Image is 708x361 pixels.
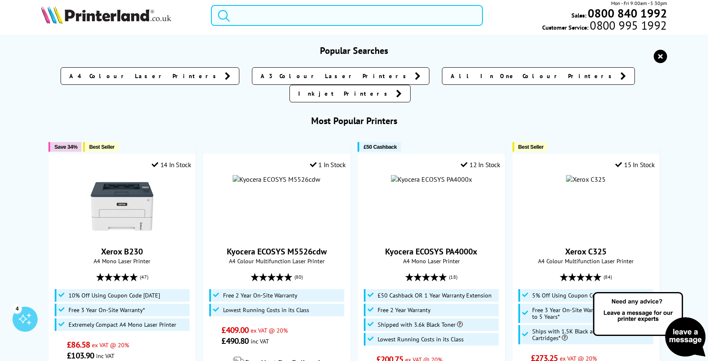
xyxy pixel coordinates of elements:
span: Best Seller [89,144,114,150]
a: All In One Colour Printers [442,67,635,85]
a: A3 Colour Laser Printers [252,67,429,85]
a: Xerox C325 [565,246,606,257]
span: Customer Service: [542,21,667,31]
div: 4 [13,304,22,313]
span: Inkjet Printers [298,89,392,98]
a: 0800 840 1992 [586,9,667,17]
span: £50 Cashback OR 1 Year Warranty Extension [378,292,492,299]
img: Xerox B230 [91,175,153,238]
span: A4 Colour Multifunction Laser Printer [208,257,345,265]
a: Xerox B230 [101,246,143,257]
span: inc VAT [96,352,114,360]
span: A4 Colour Laser Printers [69,72,221,80]
span: Save 34% [54,144,77,150]
span: Sales: [571,11,586,19]
span: Lowest Running Costs in its Class [223,307,309,313]
a: Inkjet Printers [289,85,411,102]
span: Extremely Compact A4 Mono Laser Printer [69,321,176,328]
span: ex VAT @ 20% [251,326,288,334]
span: Lowest Running Costs in its Class [378,336,464,343]
span: inc VAT [251,337,269,345]
span: £409.00 [221,325,249,336]
a: Kyocera ECOSYS M5526cdw [227,246,327,257]
span: Free 3 Year On-Site Warranty* [69,307,145,313]
img: Printerland Logo [41,5,171,24]
span: (47) [140,269,148,285]
img: Kyocera ECOSYS M5526cdw [233,175,320,183]
span: Shipped with 3.6k Black Toner [378,321,463,328]
b: 0800 840 1992 [588,5,667,21]
input: Search product or bra [211,5,483,26]
span: (84) [604,269,612,285]
button: Save 34% [48,142,81,152]
div: 15 In Stock [615,160,655,169]
span: 0800 995 1992 [589,21,667,29]
div: 12 In Stock [461,160,500,169]
div: 1 In Stock [310,160,346,169]
span: All In One Colour Printers [451,72,616,80]
img: Xerox C325 [566,175,606,183]
span: £86.58 [67,339,90,350]
span: Free 2 Year Warranty [378,307,431,313]
button: Best Seller [83,142,119,152]
a: Xerox B230 [91,231,153,239]
h3: Most Popular Printers [41,115,667,127]
span: ex VAT @ 20% [92,341,129,349]
h3: Popular Searches [41,45,667,56]
a: Printerland Logo [41,5,200,25]
span: Free 3 Year On-Site Warranty and Extend up to 5 Years* [532,307,651,320]
span: (18) [449,269,457,285]
span: £103.90 [67,350,94,361]
span: Ships with 1.5K Black and 1K CMY Toner Cartridges* [532,328,651,341]
span: (80) [294,269,303,285]
img: Kyocera ECOSYS PA4000x [391,175,472,183]
span: A4 Colour Multifunction Laser Printer [517,257,655,265]
span: A4 Mono Laser Printer [53,257,191,265]
span: Free 2 Year On-Site Warranty [223,292,297,299]
span: £490.80 [221,336,249,346]
img: Open Live Chat window [591,291,708,359]
div: 14 In Stock [152,160,191,169]
span: £50 Cashback [363,144,396,150]
span: A4 Mono Laser Printer [362,257,500,265]
button: Best Seller [513,142,548,152]
a: A4 Colour Laser Printers [61,67,239,85]
span: 10% Off Using Coupon Code [DATE] [69,292,160,299]
span: Best Seller [518,144,544,150]
span: 5% Off Using Coupon Code [DATE] [532,292,620,299]
button: £50 Cashback [358,142,401,152]
a: Kyocera ECOSYS PA4000x [385,246,477,257]
span: A3 Colour Laser Printers [261,72,411,80]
